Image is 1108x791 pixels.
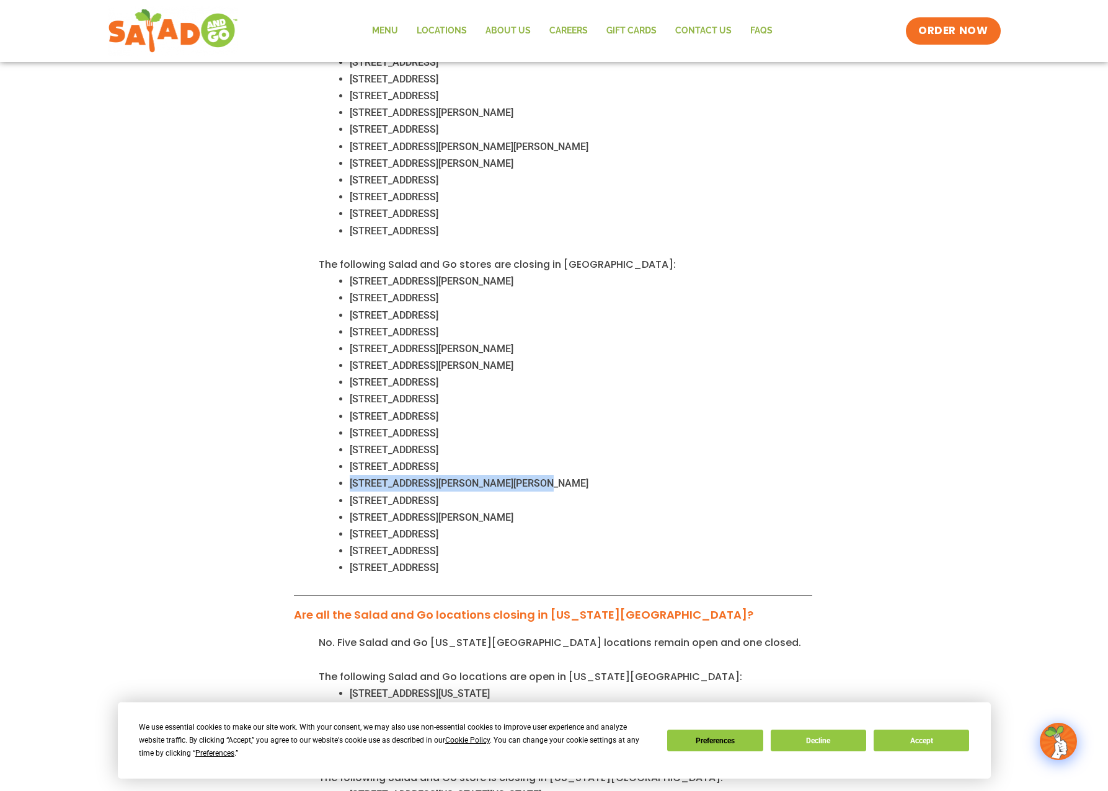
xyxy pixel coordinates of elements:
[350,326,438,338] span: [STREET_ADDRESS]
[118,702,991,779] div: Cookie Consent Prompt
[350,343,513,355] span: [STREET_ADDRESS][PERSON_NAME]
[906,17,1000,45] a: ORDER NOW
[771,730,866,751] button: Decline
[445,736,490,745] span: Cookie Policy
[350,174,438,186] span: [STREET_ADDRESS]
[350,545,438,557] span: [STREET_ADDRESS]
[350,376,438,388] span: [STREET_ADDRESS]
[918,24,988,38] span: ORDER NOW
[666,17,741,45] a: Contact Us
[350,477,588,489] span: [STREET_ADDRESS][PERSON_NAME][PERSON_NAME]
[350,427,438,439] span: [STREET_ADDRESS]
[363,17,407,45] a: Menu
[407,17,476,45] a: Locations
[597,17,666,45] a: GIFT CARDS
[350,309,438,321] span: [STREET_ADDRESS]
[350,275,513,287] span: [STREET_ADDRESS][PERSON_NAME]
[350,393,438,405] span: [STREET_ADDRESS]
[108,6,239,56] img: new-SAG-logo-768×292
[350,444,438,456] span: [STREET_ADDRESS]
[350,687,490,699] span: [STREET_ADDRESS][US_STATE]
[350,107,513,118] span: [STREET_ADDRESS][PERSON_NAME]
[294,607,753,622] a: Are all the Salad and Go locations closing in [US_STATE][GEOGRAPHIC_DATA]?
[350,73,438,85] span: [STREET_ADDRESS]
[350,225,438,237] span: [STREET_ADDRESS]
[350,495,438,506] span: [STREET_ADDRESS]
[350,123,438,135] span: [STREET_ADDRESS]
[350,90,438,102] span: [STREET_ADDRESS]
[350,157,513,169] span: [STREET_ADDRESS][PERSON_NAME]
[350,562,438,573] span: [STREET_ADDRESS]
[476,17,540,45] a: About Us
[319,669,742,684] span: The following Salad and Go locations are open in [US_STATE][GEOGRAPHIC_DATA]:
[1041,724,1076,759] img: wpChatIcon
[350,292,438,304] span: [STREET_ADDRESS]
[363,17,782,45] nav: Menu
[139,721,652,760] div: We use essential cookies to make our site work. With your consent, we may also use non-essential ...
[319,635,801,650] span: No. Five Salad and Go [US_STATE][GEOGRAPHIC_DATA] locations remain open and one closed.
[741,17,782,45] a: FAQs
[540,17,597,45] a: Careers
[350,141,588,152] span: [STREET_ADDRESS][PERSON_NAME][PERSON_NAME]
[319,257,676,272] span: The following Salad and Go stores are closing in [GEOGRAPHIC_DATA]:
[350,360,513,371] span: [STREET_ADDRESS][PERSON_NAME]
[350,410,438,422] span: [STREET_ADDRESS]
[350,528,438,540] span: [STREET_ADDRESS]
[294,603,812,635] div: Are all the Salad and Go locations closing in [US_STATE][GEOGRAPHIC_DATA]?
[319,771,723,785] span: The following Salad and Go store is closing in [US_STATE][GEOGRAPHIC_DATA]:
[667,730,763,751] button: Preferences
[350,191,438,203] span: [STREET_ADDRESS]
[350,511,513,523] span: [STREET_ADDRESS][PERSON_NAME]
[350,461,438,472] span: [STREET_ADDRESS]
[874,730,969,751] button: Accept
[195,749,234,758] span: Preferences
[350,208,438,219] span: [STREET_ADDRESS]
[350,56,438,68] span: [STREET_ADDRESS]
